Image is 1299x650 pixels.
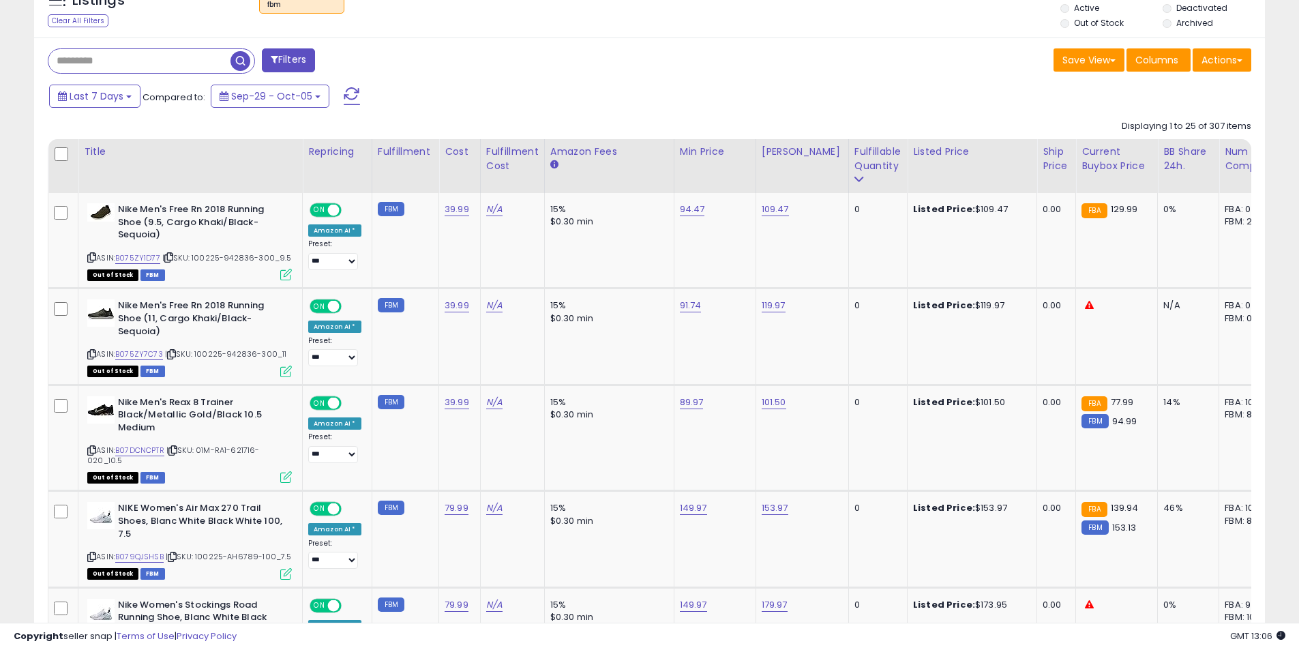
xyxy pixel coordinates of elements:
[1193,48,1251,72] button: Actions
[913,145,1031,159] div: Listed Price
[1043,502,1065,514] div: 0.00
[550,409,663,421] div: $0.30 min
[87,396,115,424] img: 3182obvs1RL._SL40_.jpg
[211,85,329,108] button: Sep-29 - Oct-05
[140,269,165,281] span: FBM
[680,598,707,612] a: 149.97
[118,203,284,245] b: Nike Men's Free Rn 2018 Running Shoe (9.5, Cargo Khaki/Black-Sequoia)
[340,600,361,611] span: OFF
[49,85,140,108] button: Last 7 Days
[87,568,138,580] span: All listings that are currently out of stock and unavailable for purchase on Amazon
[762,203,789,216] a: 109.47
[854,203,897,216] div: 0
[445,501,468,515] a: 79.99
[550,203,663,216] div: 15%
[115,445,164,456] a: B07DCNCPTR
[118,396,284,438] b: Nike Men's Reax 8 Trainer Black/Metallic Gold/Black 10.5 Medium
[340,397,361,409] span: OFF
[680,299,702,312] a: 91.74
[340,301,361,312] span: OFF
[1081,203,1107,218] small: FBA
[48,14,108,27] div: Clear All Filters
[762,396,786,409] a: 101.50
[913,501,975,514] b: Listed Price:
[311,205,328,216] span: ON
[680,145,750,159] div: Min Price
[378,597,404,612] small: FBM
[1225,502,1270,514] div: FBA: 10
[117,630,175,642] a: Terms of Use
[177,630,237,642] a: Privacy Policy
[84,145,297,159] div: Title
[308,336,361,367] div: Preset:
[1043,599,1065,611] div: 0.00
[308,417,361,430] div: Amazon AI *
[762,299,786,312] a: 119.97
[550,502,663,514] div: 15%
[1043,145,1070,173] div: Ship Price
[1043,299,1065,312] div: 0.00
[550,159,558,171] small: Amazon Fees.
[1230,630,1285,642] span: 2025-10-13 13:06 GMT
[308,321,361,333] div: Amazon AI *
[550,599,663,611] div: 15%
[445,598,468,612] a: 79.99
[87,502,115,529] img: 31KVfoYwc1L._SL40_.jpg
[486,203,503,216] a: N/A
[1163,203,1208,216] div: 0%
[854,145,901,173] div: Fulfillable Quantity
[140,568,165,580] span: FBM
[550,216,663,228] div: $0.30 min
[1225,599,1270,611] div: FBA: 9
[1163,502,1208,514] div: 46%
[854,299,897,312] div: 0
[854,599,897,611] div: 0
[1163,145,1213,173] div: BB Share 24h.
[311,397,328,409] span: ON
[762,145,843,159] div: [PERSON_NAME]
[762,598,788,612] a: 179.97
[1111,203,1138,216] span: 129.99
[308,523,361,535] div: Amazon AI *
[913,203,975,216] b: Listed Price:
[1043,396,1065,409] div: 0.00
[340,205,361,216] span: OFF
[1225,515,1270,527] div: FBM: 8
[1135,53,1178,67] span: Columns
[1225,203,1270,216] div: FBA: 0
[115,551,164,563] a: B079QJSHSB
[308,539,361,570] div: Preset:
[486,145,539,173] div: Fulfillment Cost
[913,598,975,611] b: Listed Price:
[913,396,975,409] b: Listed Price:
[378,202,404,216] small: FBM
[308,432,361,463] div: Preset:
[118,299,284,341] b: Nike Men's Free Rn 2018 Running Shoe (11, Cargo Khaki/Black-Sequoia)
[1111,396,1134,409] span: 77.99
[308,224,361,237] div: Amazon AI *
[445,203,469,216] a: 39.99
[1081,414,1108,428] small: FBM
[14,630,237,643] div: seller snap | |
[1126,48,1191,72] button: Columns
[87,472,138,484] span: All listings that are currently out of stock and unavailable for purchase on Amazon
[854,502,897,514] div: 0
[311,600,328,611] span: ON
[1074,2,1099,14] label: Active
[14,630,63,642] strong: Copyright
[1163,299,1208,312] div: N/A
[378,145,433,159] div: Fulfillment
[166,551,292,562] span: | SKU: 100225-AH6789-100_7.5
[115,349,163,360] a: B075ZY7C73
[1176,17,1213,29] label: Archived
[854,396,897,409] div: 0
[87,299,115,327] img: 31ibQAar1JL._SL40_.jpg
[1225,409,1270,421] div: FBM: 8
[118,599,284,640] b: Nike Women's Stockings Road Running Shoe, Blanc White Black White 100, 9
[87,502,292,578] div: ASIN:
[378,298,404,312] small: FBM
[445,145,475,159] div: Cost
[445,299,469,312] a: 39.99
[486,598,503,612] a: N/A
[1111,501,1139,514] span: 139.94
